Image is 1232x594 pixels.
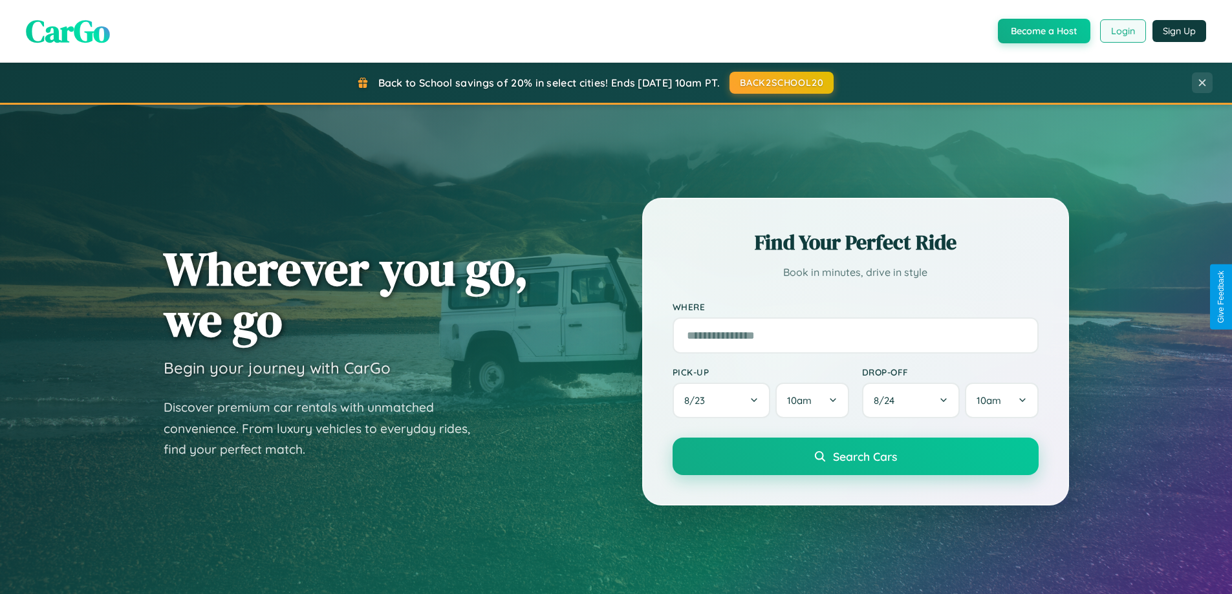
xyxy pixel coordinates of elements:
span: 10am [977,394,1001,407]
button: BACK2SCHOOL20 [729,72,834,94]
h1: Wherever you go, we go [164,243,528,345]
button: 10am [965,383,1038,418]
span: 8 / 24 [874,394,901,407]
h2: Find Your Perfect Ride [673,228,1039,257]
label: Where [673,301,1039,312]
span: 8 / 23 [684,394,711,407]
button: Sign Up [1152,20,1206,42]
p: Book in minutes, drive in style [673,263,1039,282]
button: Search Cars [673,438,1039,475]
div: Give Feedback [1216,271,1226,323]
span: Search Cars [833,449,897,463]
span: Back to School savings of 20% in select cities! Ends [DATE] 10am PT. [378,76,720,89]
label: Drop-off [862,366,1039,377]
label: Pick-up [673,366,849,377]
span: 10am [787,394,812,407]
button: 8/23 [673,383,771,418]
button: Become a Host [998,19,1090,43]
button: Login [1100,19,1146,43]
button: 10am [775,383,848,418]
button: 8/24 [862,383,960,418]
h3: Begin your journey with CarGo [164,358,391,377]
p: Discover premium car rentals with unmatched convenience. From luxury vehicles to everyday rides, ... [164,397,487,460]
span: CarGo [26,10,110,52]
